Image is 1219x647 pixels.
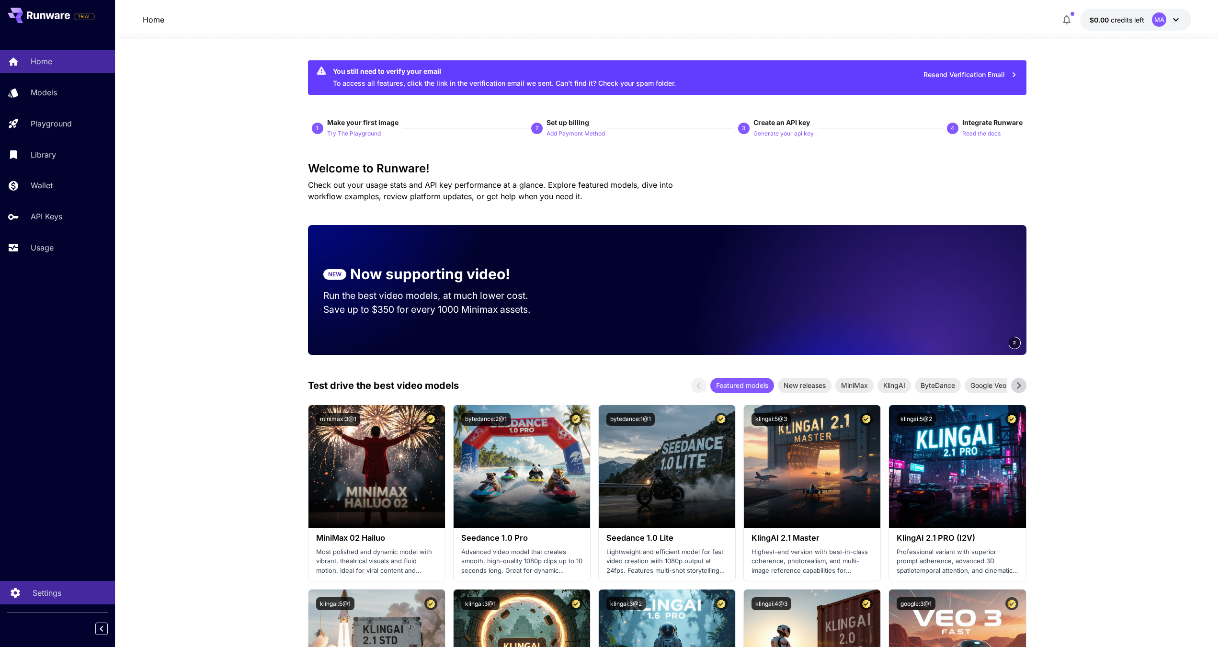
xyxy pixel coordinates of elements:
span: TRIAL [74,13,94,20]
button: Certified Model – Vetted for best performance and includes a commercial license. [570,597,582,610]
p: Save up to $350 for every 1000 Minimax assets. [323,303,547,317]
h3: Seedance 1.0 Lite [606,533,728,543]
p: Lightweight and efficient model for fast video creation with 1080p output at 24fps. Features mult... [606,547,728,576]
span: KlingAI [877,380,911,390]
button: bytedance:1@1 [606,413,655,426]
img: alt [744,405,880,528]
div: To access all features, click the link in the verification email we sent. Can’t find it? Check yo... [333,63,676,92]
span: Check out your usage stats and API key performance at a glance. Explore featured models, dive int... [308,180,673,201]
p: 1 [316,124,319,133]
button: Resend Verification Email [918,65,1023,85]
p: NEW [328,270,342,279]
p: Settings [33,587,61,599]
p: Usage [31,242,54,253]
button: klingai:5@2 [897,413,936,426]
span: Featured models [710,380,774,390]
p: Playground [31,118,72,129]
p: Most polished and dynamic model with vibrant, theatrical visuals and fluid motion. Ideal for vira... [316,547,437,576]
p: 4 [951,124,954,133]
button: klingai:5@1 [316,597,354,610]
button: Certified Model – Vetted for best performance and includes a commercial license. [1005,597,1018,610]
button: Generate your api key [753,127,814,139]
button: klingai:3@2 [606,597,646,610]
button: Certified Model – Vetted for best performance and includes a commercial license. [570,413,582,426]
button: klingai:4@3 [752,597,791,610]
p: Read the docs [962,129,1001,138]
span: Google Veo [965,380,1012,390]
p: 3 [742,124,745,133]
button: Add Payment Method [547,127,605,139]
p: Home [31,56,52,67]
p: 2 [535,124,539,133]
div: $0.00 [1090,15,1144,25]
button: bytedance:2@1 [461,413,511,426]
div: Google Veo [965,378,1012,393]
button: minimax:3@1 [316,413,360,426]
button: Read the docs [962,127,1001,139]
h3: MiniMax 02 Hailuo [316,533,437,543]
h3: Welcome to Runware! [308,162,1026,175]
p: API Keys [31,211,62,222]
div: ByteDance [915,378,961,393]
button: Collapse sidebar [95,623,108,635]
button: $0.00MA [1080,9,1191,31]
button: klingai:5@3 [752,413,791,426]
button: Certified Model – Vetted for best performance and includes a commercial license. [860,413,873,426]
button: Certified Model – Vetted for best performance and includes a commercial license. [424,413,437,426]
button: Certified Model – Vetted for best performance and includes a commercial license. [1005,413,1018,426]
button: Try The Playground [327,127,381,139]
h3: KlingAI 2.1 Master [752,533,873,543]
div: Collapse sidebar [103,620,115,637]
p: Wallet [31,180,53,191]
button: klingai:3@1 [461,597,500,610]
div: New releases [778,378,832,393]
a: Home [143,14,164,25]
button: Certified Model – Vetted for best performance and includes a commercial license. [715,597,728,610]
img: alt [454,405,590,528]
span: MiniMax [835,380,874,390]
p: Advanced video model that creates smooth, high-quality 1080p clips up to 10 seconds long. Great f... [461,547,582,576]
img: alt [599,405,735,528]
span: 2 [1013,339,1016,346]
p: Generate your api key [753,129,814,138]
span: Create an API key [753,118,810,126]
button: google:3@1 [897,597,935,610]
button: Certified Model – Vetted for best performance and includes a commercial license. [715,413,728,426]
button: Certified Model – Vetted for best performance and includes a commercial license. [424,597,437,610]
p: Try The Playground [327,129,381,138]
div: Featured models [710,378,774,393]
p: Run the best video models, at much lower cost. [323,289,547,303]
p: Highest-end version with best-in-class coherence, photorealism, and multi-image reference capabil... [752,547,873,576]
p: Add Payment Method [547,129,605,138]
span: Set up billing [547,118,589,126]
img: alt [308,405,445,528]
p: Professional variant with superior prompt adherence, advanced 3D spatiotemporal attention, and ci... [897,547,1018,576]
div: KlingAI [877,378,911,393]
button: Certified Model – Vetted for best performance and includes a commercial license. [860,597,873,610]
span: Add your payment card to enable full platform functionality. [74,11,95,22]
img: alt [889,405,1025,528]
span: ByteDance [915,380,961,390]
span: Make your first image [327,118,399,126]
span: $0.00 [1090,16,1111,24]
h3: Seedance 1.0 Pro [461,533,582,543]
span: Integrate Runware [962,118,1023,126]
div: MiniMax [835,378,874,393]
span: New releases [778,380,832,390]
p: Test drive the best video models [308,378,459,393]
nav: breadcrumb [143,14,164,25]
h3: KlingAI 2.1 PRO (I2V) [897,533,1018,543]
iframe: Chat Widget [1171,601,1219,647]
div: MA [1152,12,1166,27]
div: You still need to verify your email [333,66,676,76]
p: Library [31,149,56,160]
span: credits left [1111,16,1144,24]
p: Models [31,87,57,98]
p: Now supporting video! [350,263,510,285]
